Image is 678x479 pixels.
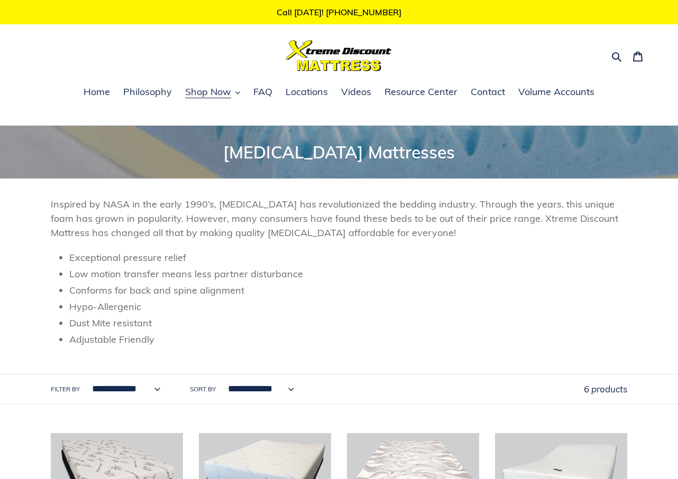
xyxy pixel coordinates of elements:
li: Low motion transfer means less partner disturbance [69,267,627,281]
span: Philosophy [123,86,172,98]
button: Shop Now [180,84,245,100]
span: Contact [471,86,505,98]
a: Volume Accounts [513,84,600,100]
span: Resource Center [384,86,457,98]
a: FAQ [248,84,278,100]
a: Videos [336,84,377,100]
span: Videos [341,86,371,98]
li: Exceptional pressure relief [69,250,627,265]
span: [MEDICAL_DATA] Mattresses [223,142,455,163]
span: Locations [286,86,328,98]
a: Resource Center [379,84,463,100]
label: Sort by [190,384,216,394]
span: Volume Accounts [518,86,594,98]
a: Locations [280,84,333,100]
li: Dust Mite resistant [69,316,627,330]
label: Filter by [51,384,80,394]
a: Philosophy [118,84,177,100]
a: Contact [465,84,510,100]
span: Shop Now [185,86,231,98]
img: Xtreme Discount Mattress [286,40,392,71]
li: Adjustable Friendly [69,332,627,346]
span: FAQ [253,86,272,98]
li: Hypo-Allergenic [69,299,627,314]
li: Conforms for back and spine alignment [69,283,627,297]
span: Home [84,86,110,98]
a: Home [78,84,115,100]
p: Inspired by NASA in the early 1990’s, [MEDICAL_DATA] has revolutionized the bedding industry. Thr... [51,197,627,240]
span: 6 products [584,383,627,395]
